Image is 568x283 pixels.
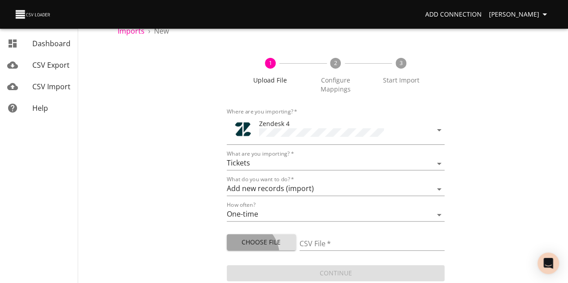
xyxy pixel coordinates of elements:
img: CSV Loader [14,8,52,21]
span: New [154,26,169,36]
text: 1 [269,59,272,67]
a: Imports [118,26,145,36]
text: 3 [400,59,403,67]
span: Help [32,103,48,113]
span: CSV Export [32,60,70,70]
span: Choose File [234,237,289,248]
label: What are you importing? [227,151,294,156]
a: Add Connection [422,6,485,23]
span: Add Connection [425,9,482,20]
span: Dashboard [32,39,70,48]
label: Where are you importing? [227,109,297,114]
li: › [148,26,150,36]
span: Zendesk 4 [259,119,290,128]
span: [PERSON_NAME] [489,9,550,20]
button: Choose File [227,234,296,251]
span: Upload File [241,76,299,85]
button: [PERSON_NAME] [485,6,554,23]
span: CSV Import [32,82,70,91]
img: Zendesk [234,120,252,138]
text: 2 [334,59,337,67]
span: Configure Mappings [307,76,365,94]
label: How often? [227,202,255,207]
span: Start Import [372,76,430,85]
div: ToolZendesk 4 [227,115,445,145]
div: Open Intercom Messenger [537,253,559,274]
div: Tool [234,120,252,138]
label: What do you want to do? [227,176,294,182]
